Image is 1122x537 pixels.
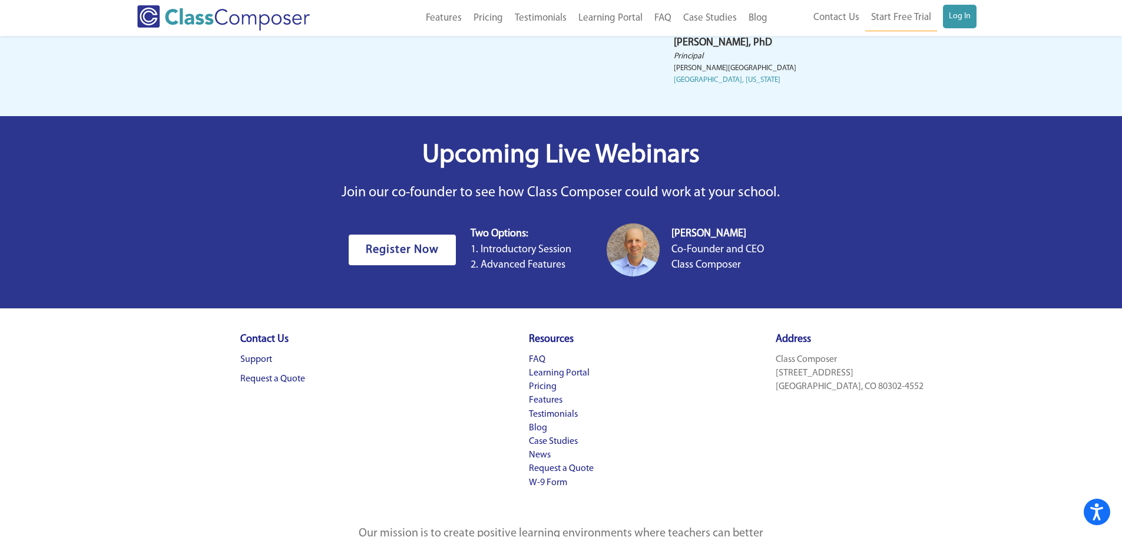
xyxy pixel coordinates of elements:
[509,5,572,31] a: Testimonials
[773,5,977,31] nav: Header Menu
[471,226,571,272] p: 1. Introductory Session 2. Advanced Features
[137,5,310,31] img: Class Composer
[529,464,594,473] a: Request a Quote
[529,368,590,378] a: Learning Portal
[349,235,456,265] a: Register Now
[240,374,305,384] a: Request a Quote
[607,223,660,276] img: screen shot 2018 10 08 at 11.06.05 am
[169,140,952,171] h3: Upcoming Live Webinars
[807,5,865,31] a: Contact Us
[943,5,977,28] a: Log In
[674,52,703,61] em: Principal
[358,5,773,31] nav: Header Menu
[677,5,743,31] a: Case Studies
[529,410,578,419] a: Testimonials
[776,353,924,394] p: Class Composer [STREET_ADDRESS] [GEOGRAPHIC_DATA], CO 80302-4552
[240,355,272,364] a: Support
[674,64,796,72] span: [PERSON_NAME][GEOGRAPHIC_DATA]
[240,332,305,347] h4: Contact Us
[529,332,594,347] h4: Resources
[529,450,551,460] a: News
[743,5,773,31] a: Blog
[342,186,780,200] span: Join our co-founder to see how Class Composer could work at your school.
[468,5,509,31] a: Pricing
[776,332,924,347] h4: Address
[529,396,562,405] a: Features
[671,260,741,271] span: Class Composer
[529,382,557,391] a: Pricing
[671,245,764,255] span: Co-Founder and CEO
[648,5,677,31] a: FAQ
[529,423,547,433] a: Blog
[471,229,528,239] b: Two Options:
[529,478,567,487] a: W-9 Form
[529,355,545,364] a: FAQ
[572,5,648,31] a: Learning Portal
[674,76,780,84] span: [GEOGRAPHIC_DATA], [US_STATE]
[865,5,937,31] a: Start Free Trial
[671,229,746,239] b: [PERSON_NAME]
[366,244,439,256] span: Register Now
[420,5,468,31] a: Features
[529,437,578,446] a: Case Studies
[674,38,772,48] strong: [PERSON_NAME], PhD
